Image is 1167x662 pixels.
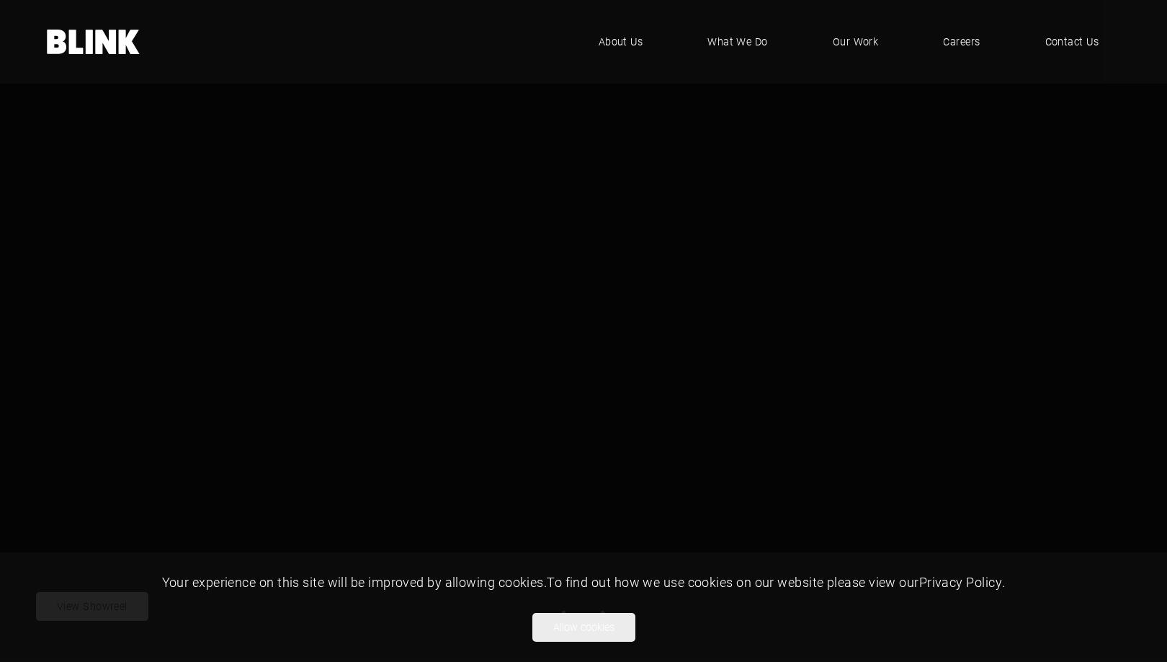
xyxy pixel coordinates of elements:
[811,20,900,63] a: Our Work
[162,573,1006,591] span: Your experience on this site will be improved by allowing cookies. To find out how we use cookies...
[833,34,879,50] span: Our Work
[921,20,1001,63] a: Careers
[47,30,140,54] a: Home
[599,34,643,50] span: About Us
[686,20,790,63] a: What We Do
[707,34,768,50] span: What We Do
[1024,20,1121,63] a: Contact Us
[1045,34,1099,50] span: Contact Us
[943,34,980,50] span: Careers
[919,573,1002,591] a: Privacy Policy
[577,20,665,63] a: About Us
[532,613,635,642] button: Allow cookies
